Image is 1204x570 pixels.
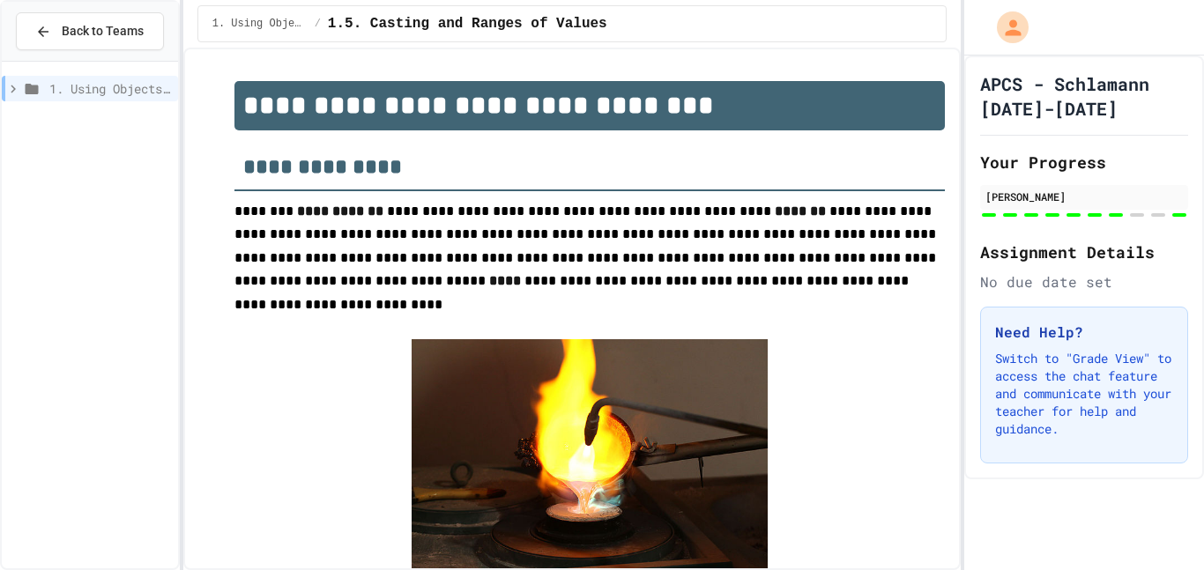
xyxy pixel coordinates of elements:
span: 1. Using Objects and Methods [212,17,308,31]
h1: APCS - Schlamann [DATE]-[DATE] [980,71,1188,121]
h2: Assignment Details [980,240,1188,264]
iframe: chat widget [1130,500,1186,552]
div: No due date set [980,271,1188,292]
span: Back to Teams [62,22,144,41]
iframe: chat widget [1058,423,1186,498]
div: My Account [978,7,1033,48]
p: Switch to "Grade View" to access the chat feature and communicate with your teacher for help and ... [995,350,1173,438]
button: Back to Teams [16,12,164,50]
span: / [315,17,321,31]
span: 1.5. Casting and Ranges of Values [328,13,607,34]
h3: Need Help? [995,322,1173,343]
span: 1. Using Objects and Methods [49,79,171,98]
h2: Your Progress [980,150,1188,174]
div: [PERSON_NAME] [985,189,1183,204]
